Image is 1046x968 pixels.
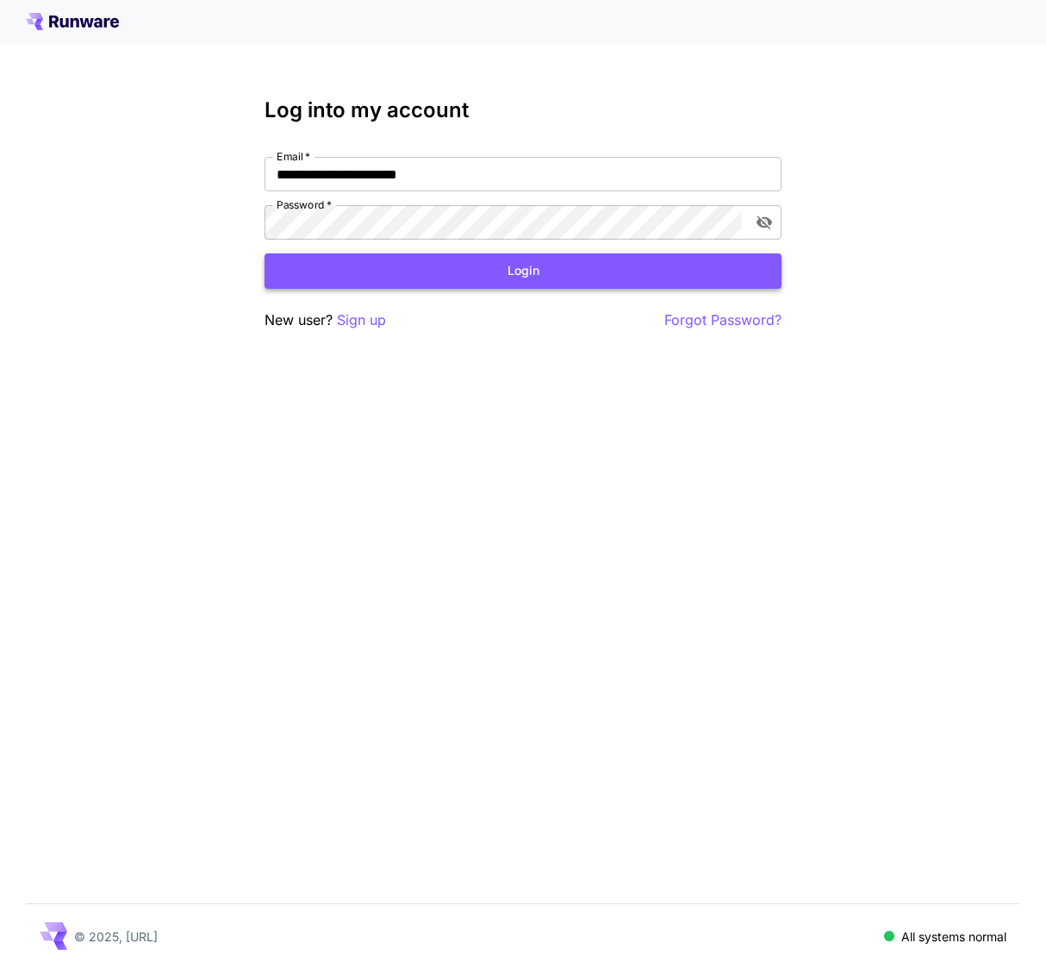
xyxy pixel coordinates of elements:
[265,253,781,289] button: Login
[277,149,310,164] label: Email
[265,98,781,122] h3: Log into my account
[664,309,781,331] button: Forgot Password?
[749,207,780,238] button: toggle password visibility
[901,927,1006,946] p: All systems normal
[265,309,386,331] p: New user?
[277,197,332,212] label: Password
[337,309,386,331] button: Sign up
[74,927,158,946] p: © 2025, [URL]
